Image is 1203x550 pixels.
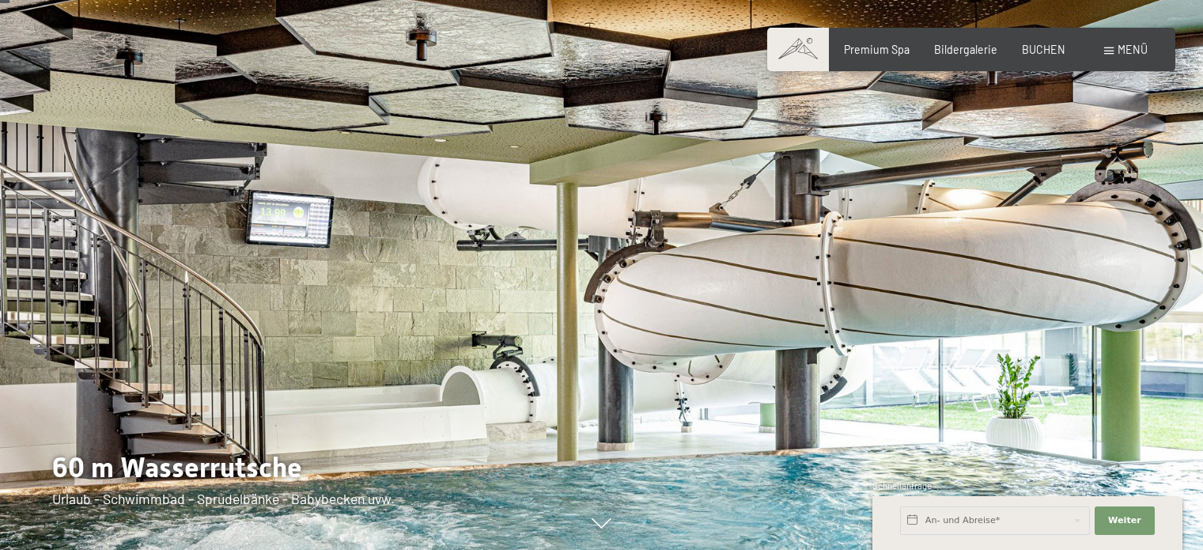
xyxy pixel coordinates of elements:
span: Menü [1118,43,1148,56]
a: Premium Spa [844,43,910,56]
span: Schnellanfrage [872,480,932,491]
span: Weiter [1108,514,1141,527]
a: Bildergalerie [934,43,997,56]
a: BUCHEN [1022,43,1065,56]
button: Weiter [1095,506,1155,535]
